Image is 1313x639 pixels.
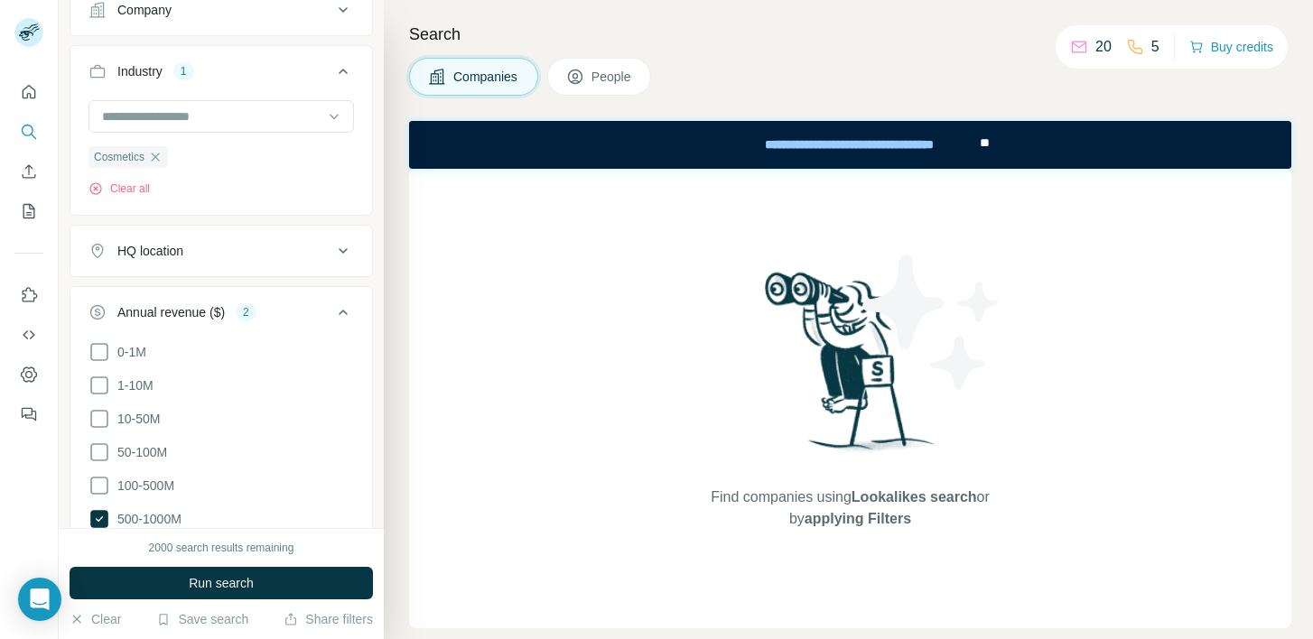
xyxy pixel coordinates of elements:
button: Dashboard [14,358,43,391]
span: People [591,68,633,86]
div: Open Intercom Messenger [18,578,61,621]
span: 0-1M [110,343,146,361]
button: Use Surfe API [14,319,43,351]
div: Company [117,1,172,19]
div: HQ location [117,242,183,260]
span: 10-50M [110,410,160,428]
h4: Search [409,22,1291,47]
button: HQ location [70,229,372,273]
span: 1-10M [110,376,154,394]
button: Annual revenue ($)2 [70,291,372,341]
div: 1 [173,63,194,79]
button: Enrich CSV [14,155,43,188]
button: Industry1 [70,50,372,100]
span: Find companies using or by [705,486,994,530]
div: 2 [236,304,256,320]
p: 5 [1151,36,1159,58]
div: Annual revenue ($) [117,303,225,321]
div: Industry [117,62,163,80]
button: Buy credits [1189,34,1273,60]
button: Quick start [14,76,43,108]
span: 50-100M [110,443,167,461]
button: Search [14,116,43,148]
button: Clear [70,610,121,628]
img: Surfe Illustration - Stars [851,241,1013,403]
iframe: Banner [409,121,1291,169]
span: 500-1000M [110,510,182,528]
button: Save search [156,610,248,628]
span: Companies [453,68,519,86]
button: Share filters [284,610,373,628]
span: Lookalikes search [852,489,977,505]
div: 2000 search results remaining [149,540,294,556]
button: Clear all [88,181,150,197]
span: 100-500M [110,477,174,495]
button: Feedback [14,398,43,431]
button: Run search [70,567,373,599]
span: Cosmetics [94,149,144,165]
button: My lists [14,195,43,227]
span: applying Filters [805,511,911,526]
span: Run search [189,574,254,592]
img: Surfe Illustration - Woman searching with binoculars [757,267,945,468]
button: Use Surfe on LinkedIn [14,279,43,311]
p: 20 [1095,36,1112,58]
